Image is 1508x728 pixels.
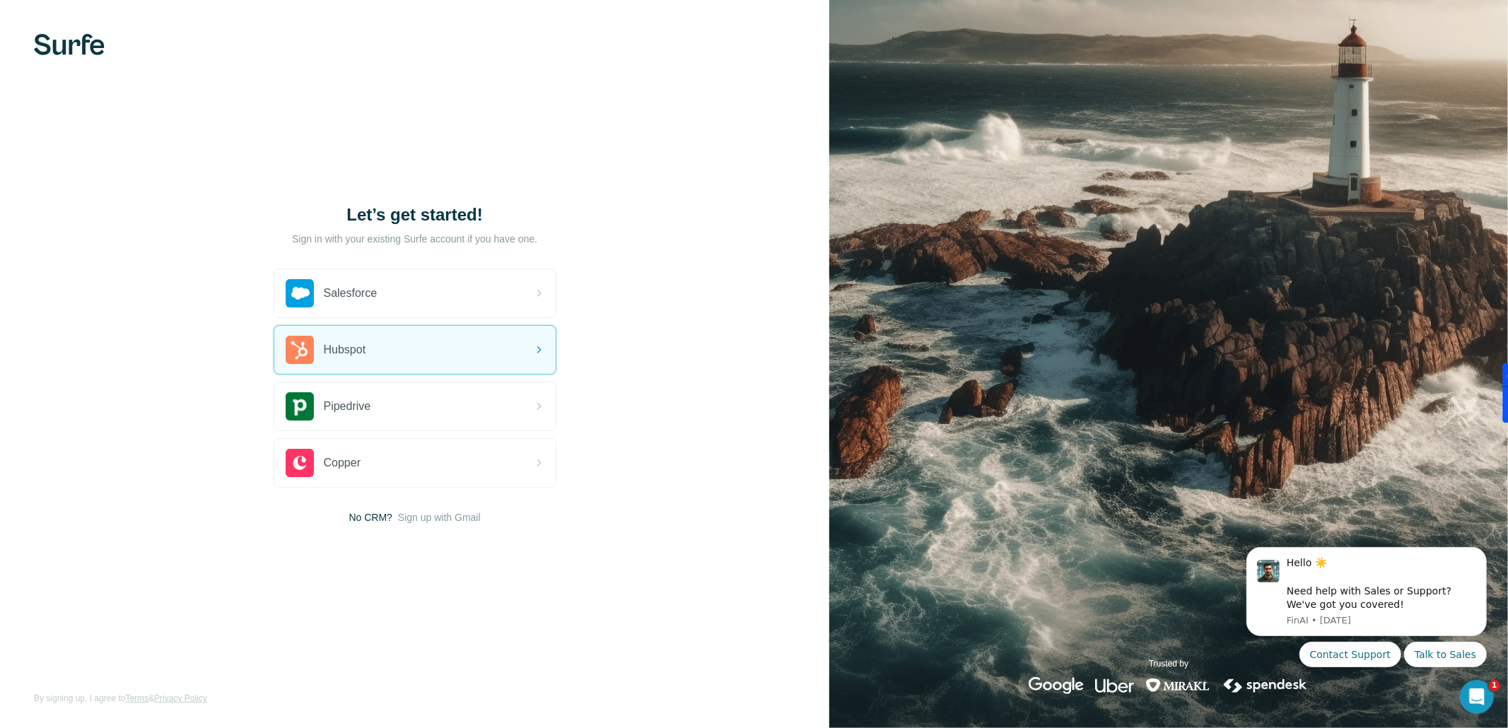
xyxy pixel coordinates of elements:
[286,449,314,477] img: copper's logo
[1149,657,1188,670] p: Trusted by
[324,398,371,415] span: Pipedrive
[324,341,366,358] span: Hubspot
[1029,677,1084,694] img: google's logo
[1145,677,1210,694] img: mirakl's logo
[286,279,314,307] img: salesforce's logo
[286,392,314,421] img: pipedrive's logo
[125,693,148,703] a: Terms
[154,693,207,703] a: Privacy Policy
[292,232,537,246] p: Sign in with your existing Surfe account if you have one.
[398,510,481,524] button: Sign up with Gmail
[324,454,361,471] span: Copper
[1460,680,1494,714] iframe: Intercom live chat
[1095,677,1134,694] img: uber's logo
[324,285,378,302] span: Salesforce
[1489,680,1500,691] span: 1
[349,510,392,524] span: No CRM?
[286,336,314,364] img: hubspot's logo
[274,204,556,226] h1: Let’s get started!
[1225,534,1508,676] iframe: Intercom notifications message
[34,692,207,705] span: By signing up, I agree to &
[34,34,105,55] img: Surfe's logo
[1222,677,1309,694] img: spendesk's logo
